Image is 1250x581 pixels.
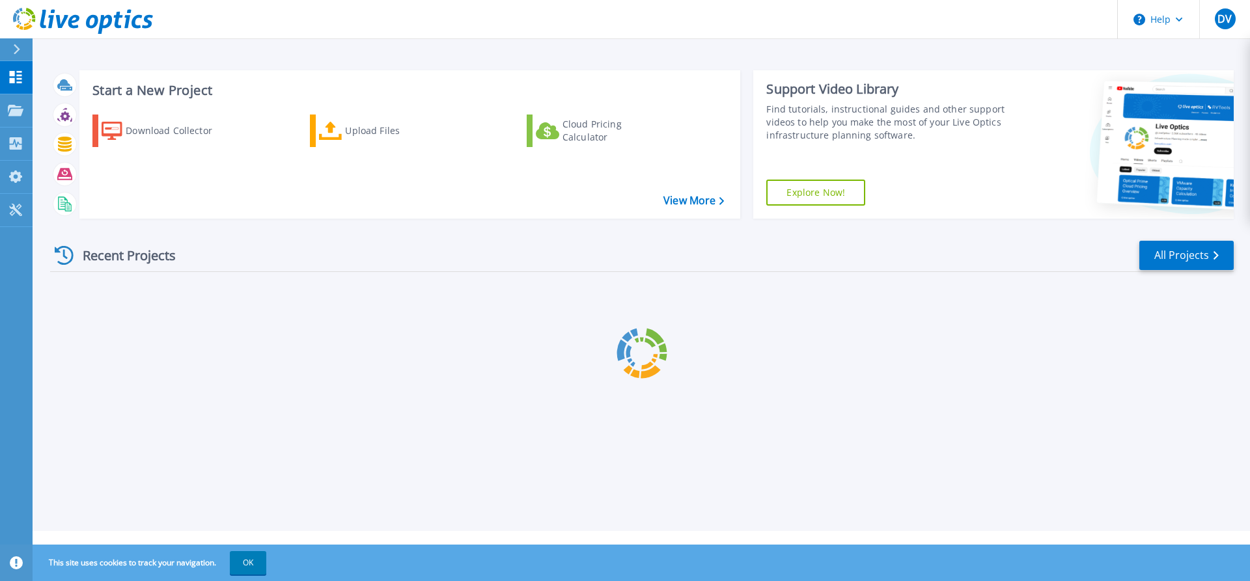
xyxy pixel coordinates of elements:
a: Explore Now! [766,180,865,206]
a: Cloud Pricing Calculator [527,115,672,147]
span: DV [1217,14,1232,24]
div: Download Collector [126,118,230,144]
a: View More [663,195,724,207]
span: This site uses cookies to track your navigation. [36,551,266,574]
div: Upload Files [345,118,449,144]
a: Upload Files [310,115,455,147]
div: Support Video Library [766,81,1011,98]
a: All Projects [1139,241,1234,270]
div: Cloud Pricing Calculator [562,118,667,144]
div: Recent Projects [50,239,193,271]
div: Find tutorials, instructional guides and other support videos to help you make the most of your L... [766,103,1011,142]
h3: Start a New Project [92,83,724,98]
a: Download Collector [92,115,238,147]
button: OK [230,551,266,574]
